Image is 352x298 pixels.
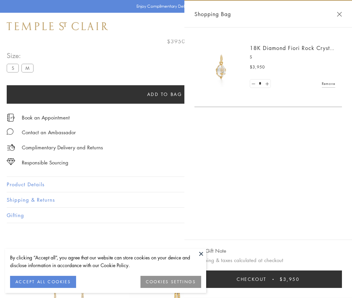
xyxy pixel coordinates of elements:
img: icon_delivery.svg [7,143,15,152]
a: Set quantity to 0 [250,80,257,88]
img: icon_appointment.svg [7,114,15,121]
label: M [21,64,34,72]
p: S [250,54,335,60]
img: MessageIcon-01_2.svg [7,128,13,135]
a: Set quantity to 2 [263,80,270,88]
span: Add to bag [147,91,182,98]
button: ACCEPT ALL COOKIES [10,276,76,288]
span: $3,950 [280,276,300,283]
p: Complimentary Delivery and Returns [22,143,103,152]
button: COOKIES SETTINGS [140,276,201,288]
button: Gifting [7,208,345,223]
label: S [7,64,19,72]
div: Contact an Ambassador [22,128,76,137]
div: By clicking “Accept all”, you agree that our website can store cookies on your device and disclos... [10,254,201,269]
button: Product Details [7,177,345,192]
button: Close Shopping Bag [337,12,342,17]
span: Shopping Bag [194,10,231,18]
div: Responsible Sourcing [22,158,68,167]
span: Size: [7,50,36,61]
button: Add to bag [7,85,322,104]
span: $3,950 [250,64,265,70]
p: Enjoy Complimentary Delivery & Returns [136,3,213,10]
a: Remove [322,80,335,87]
span: Checkout [237,276,267,283]
p: Shipping & taxes calculated at checkout [194,256,342,264]
button: Shipping & Returns [7,192,345,207]
a: Book an Appointment [22,114,70,121]
button: Add Gift Note [194,247,226,255]
h3: You May Also Like [17,247,335,258]
img: P51889-E11FIORI [201,47,241,87]
button: Checkout $3,950 [194,270,342,288]
img: icon_sourcing.svg [7,158,15,165]
img: Temple St. Clair [7,22,108,30]
span: $3950 [167,37,185,46]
